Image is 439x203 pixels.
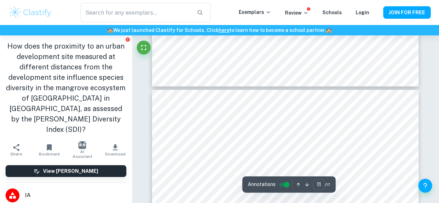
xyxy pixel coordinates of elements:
[137,41,151,54] button: Fullscreen
[33,140,66,160] button: Bookmark
[25,191,126,200] span: IA
[107,27,113,33] span: 🏫
[66,140,99,160] button: AI Assistant
[125,37,130,42] button: Report issue
[6,165,126,177] button: View [PERSON_NAME]
[219,27,229,33] a: here
[356,10,369,15] a: Login
[105,152,126,157] span: Download
[99,140,132,160] button: Download
[81,3,192,22] input: Search for any exemplars...
[326,27,332,33] span: 🏫
[1,26,438,34] h6: We just launched Clastify for Schools. Click to learn how to become a school partner.
[10,152,22,157] span: Share
[39,152,60,157] span: Bookmark
[418,179,432,193] button: Help and Feedback
[43,167,98,175] h6: View [PERSON_NAME]
[325,181,330,188] span: / 17
[78,141,86,149] img: AI Assistant
[285,9,309,17] p: Review
[8,6,52,19] img: Clastify logo
[248,181,276,188] span: Annotations
[383,6,431,19] button: JOIN FOR FREE
[239,8,271,16] p: Exemplars
[6,41,126,135] h1: How does the proximity to an urban development site measured at different distances from the deve...
[70,149,95,159] span: AI Assistant
[322,10,342,15] a: Schools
